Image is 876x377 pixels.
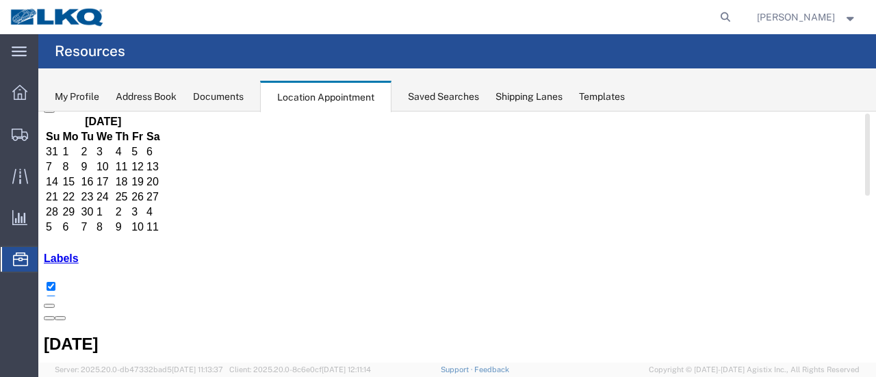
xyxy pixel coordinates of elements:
img: logo [10,7,105,27]
div: Templates [579,90,625,104]
span: [DATE] 11:13:37 [172,365,223,374]
span: Copyright © [DATE]-[DATE] Agistix Inc., All Rights Reserved [649,364,860,376]
div: Documents [193,90,244,104]
a: Support [441,365,475,374]
span: Client: 2025.20.0-8c6e0cf [229,365,371,374]
div: My Profile [55,90,99,104]
a: Feedback [474,365,509,374]
div: Address Book [116,90,177,104]
span: [DATE] 12:11:14 [322,365,371,374]
div: Saved Searches [408,90,479,104]
iframe: FS Legacy Container [38,112,876,363]
div: Shipping Lanes [495,90,563,104]
div: Location Appointment [260,81,391,112]
span: Server: 2025.20.0-db47332bad5 [55,365,223,374]
button: [PERSON_NAME] [756,9,858,25]
h4: Resources [55,34,125,68]
span: Sopha Sam [757,10,835,25]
